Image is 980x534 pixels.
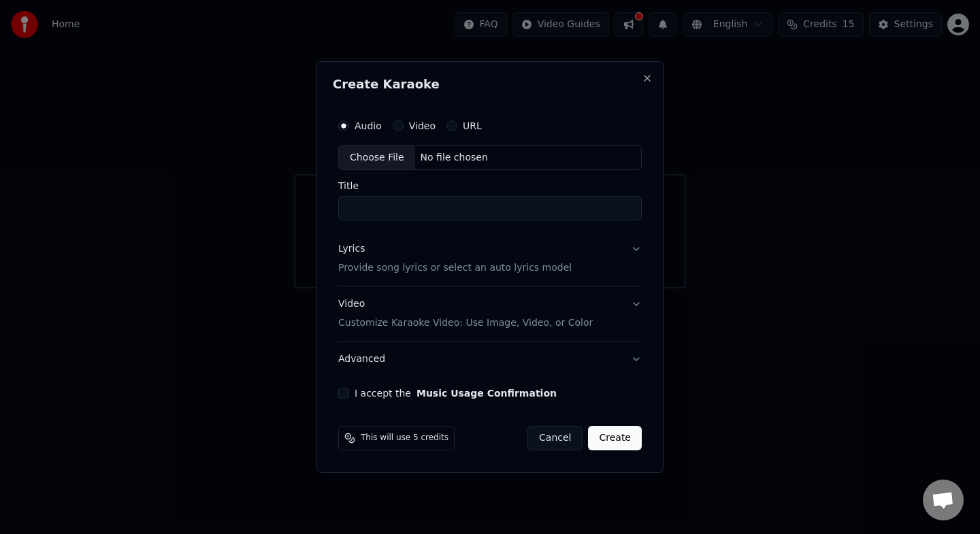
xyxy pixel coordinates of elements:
[463,121,482,131] label: URL
[361,433,448,444] span: This will use 5 credits
[409,121,436,131] label: Video
[415,151,493,165] div: No file chosen
[338,298,593,331] div: Video
[338,232,642,286] button: LyricsProvide song lyrics or select an auto lyrics model
[338,262,572,276] p: Provide song lyrics or select an auto lyrics model
[588,426,642,450] button: Create
[338,287,642,341] button: VideoCustomize Karaoke Video: Use Image, Video, or Color
[338,341,642,377] button: Advanced
[338,182,642,191] label: Title
[338,316,593,330] p: Customize Karaoke Video: Use Image, Video, or Color
[527,426,583,450] button: Cancel
[338,243,365,256] div: Lyrics
[339,146,415,170] div: Choose File
[355,121,382,131] label: Audio
[355,388,557,398] label: I accept the
[416,388,557,398] button: I accept the
[333,78,647,90] h2: Create Karaoke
